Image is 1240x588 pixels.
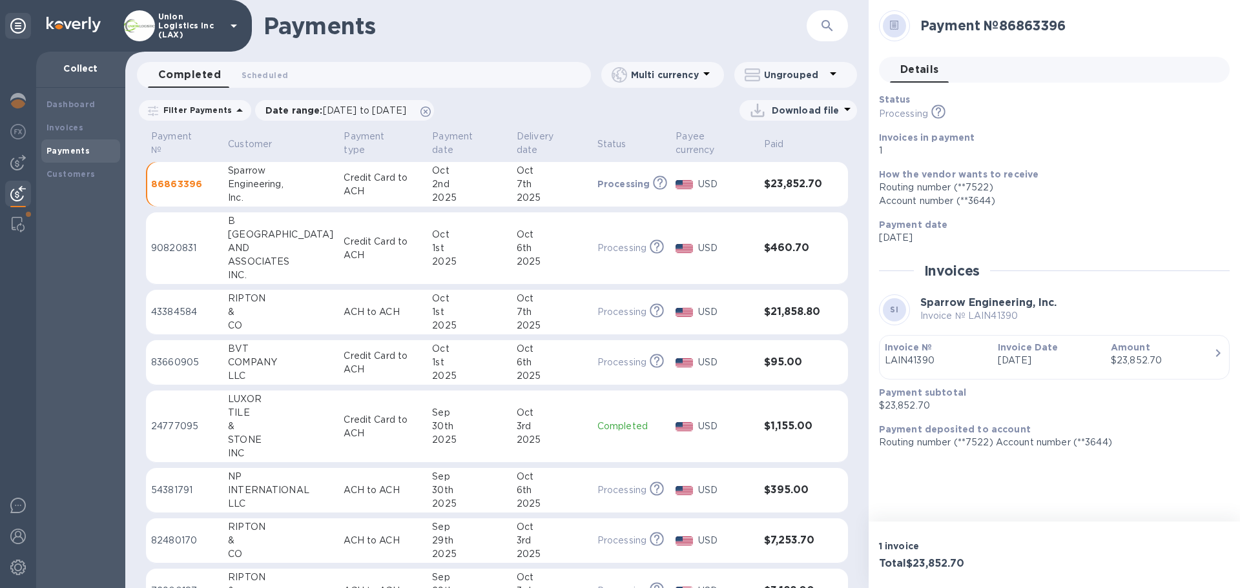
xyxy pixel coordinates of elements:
div: RIPTON [228,520,333,534]
div: 2025 [517,191,587,205]
b: Sparrow Engineering, Inc. [920,296,1057,309]
div: INTERNATIONAL [228,483,333,497]
p: 43384584 [151,305,218,319]
p: USD [698,305,754,319]
p: 86863396 [151,177,218,190]
div: 2025 [517,547,587,561]
b: Payment subtotal [879,387,966,398]
div: Sep [432,520,506,534]
div: 2025 [517,369,587,383]
p: [DATE] [998,354,1100,367]
div: LLC [228,369,333,383]
div: RIPTON [228,571,333,584]
b: Payment deposited to account [879,424,1031,434]
h3: $7,253.70 [764,534,822,547]
p: Date range : [265,104,413,117]
p: Credit Card to ACH [344,349,422,376]
b: Invoices in payment [879,132,975,143]
div: Oct [517,342,587,356]
div: Oct [517,406,587,420]
p: Union Logistics Inc (LAX) [158,12,223,39]
p: Customer [228,137,272,151]
p: Payment № [151,130,201,157]
h3: $1,155.00 [764,420,822,432]
div: LUXOR [228,392,333,406]
div: CO [228,547,333,561]
div: 7th [517,177,587,191]
span: Payment type [344,130,422,157]
img: USD [676,486,693,495]
div: 2025 [432,319,506,332]
p: Filter Payments [158,105,232,116]
p: LAIN41390 [885,354,987,367]
div: Date range:[DATE] to [DATE] [255,100,434,121]
div: Oct [517,520,587,534]
p: USD [698,420,754,433]
div: 2025 [517,433,587,447]
span: Completed [158,66,221,84]
div: 29th [432,534,506,547]
div: Inc. [228,191,333,205]
p: Processing [597,534,646,547]
img: Foreign exchange [10,124,26,139]
img: USD [676,244,693,253]
div: 6th [517,356,587,369]
div: 2nd [432,177,506,191]
div: Oct [517,470,587,483]
p: 54381791 [151,483,218,497]
div: & [228,420,333,433]
p: Processing [597,483,646,497]
div: 2025 [432,433,506,447]
p: USD [698,483,754,497]
div: CO [228,319,333,332]
div: INC [228,447,333,460]
p: Credit Card to ACH [344,413,422,440]
p: 90820831 [151,241,218,255]
p: Collect [46,62,115,75]
div: 3rd [517,534,587,547]
div: RIPTON [228,292,333,305]
h2: Invoices [924,263,980,279]
div: 3rd [517,420,587,433]
div: 7th [517,305,587,319]
p: 24777095 [151,420,218,433]
span: Payment № [151,130,218,157]
div: AND [228,241,333,255]
div: 1st [432,356,506,369]
div: 6th [517,483,587,497]
div: Sep [432,571,506,584]
div: Oct [432,164,506,177]
div: BVT [228,342,333,356]
p: Payment type [344,130,405,157]
div: 2025 [432,547,506,561]
p: USD [698,534,754,547]
div: $23,852.70 [1111,354,1214,367]
span: [DATE] to [DATE] [323,105,406,116]
p: Delivery date [517,130,570,157]
p: Ungrouped [764,68,825,81]
div: Oct [432,292,506,305]
span: Scheduled [242,68,288,82]
img: USD [676,358,693,367]
p: Processing [879,107,928,121]
b: How the vendor wants to receive [879,169,1039,179]
div: 2025 [517,255,587,269]
div: STONE [228,433,333,447]
b: Invoice Date [998,342,1059,352]
div: Engineering, [228,177,333,191]
div: 6th [517,241,587,255]
p: 82480170 [151,534,218,547]
b: SI [890,305,898,314]
h2: Payment № 86863396 [920,17,1219,34]
p: $23,852.70 [879,399,1219,412]
div: COMPANY [228,356,333,369]
img: Logo [46,17,101,32]
div: Oct [517,164,587,177]
p: Credit Card to ACH [344,171,422,198]
div: 2025 [432,255,506,269]
b: Customers [46,169,96,179]
img: USD [676,308,693,317]
div: Oct [517,228,587,241]
div: 30th [432,420,506,433]
p: Routing number (**7522) Account number (**3644) [879,436,1219,449]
